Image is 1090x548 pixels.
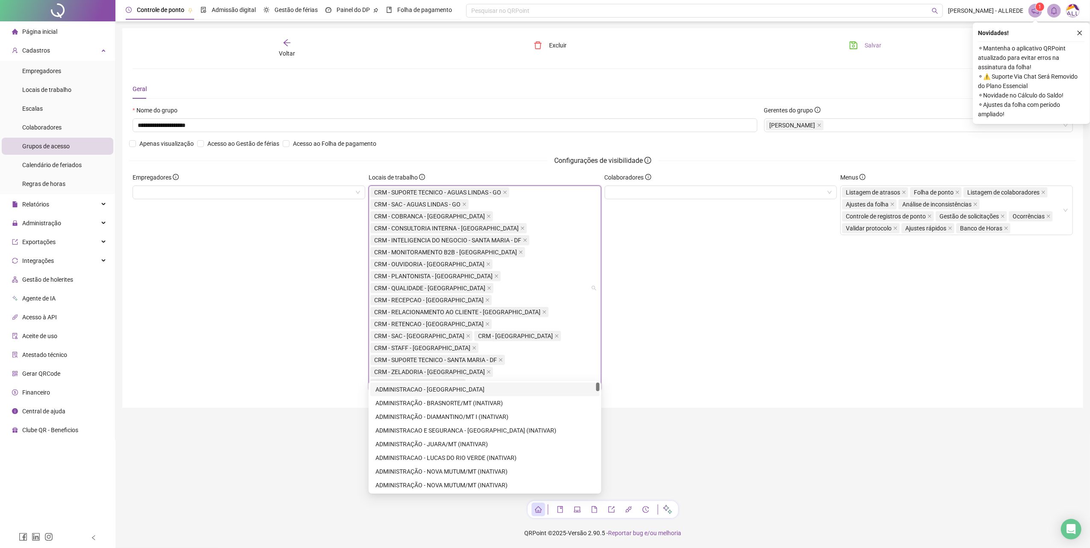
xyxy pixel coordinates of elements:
[1061,519,1081,539] div: Open Intercom Messenger
[462,202,467,206] span: close
[375,426,594,435] div: ADMINISTRACAO E SEGURANCA - [GEOGRAPHIC_DATA] (INATIVAR)
[201,7,207,13] span: file-done
[22,333,57,339] span: Aceite de uso
[1046,214,1051,218] span: close
[275,6,318,13] span: Gestão de férias
[375,467,594,476] div: ADMINISTRAÇÃO - NOVA MUTUM/MT (INATIVAR)
[815,107,821,113] span: info-circle
[12,239,18,245] span: export
[487,286,491,290] span: close
[843,38,888,52] button: Salvar
[487,214,491,218] span: close
[126,7,132,13] span: clock-circle
[485,298,490,302] span: close
[22,86,71,93] span: Locais de trabalho
[173,174,179,180] span: info-circle
[22,201,49,208] span: Relatórios
[22,276,73,283] span: Gestão de holerites
[932,8,938,14] span: search
[12,220,18,226] span: lock
[386,7,392,13] span: book
[375,385,594,394] div: ADMINISTRACAO - [GEOGRAPHIC_DATA]
[370,424,600,437] div: ADMINISTRACAO E SEGURANCA - NOVA MUTUM (INATIVAR)
[12,408,18,414] span: info-circle
[846,201,889,208] span: Ajustes da folha
[325,7,331,13] span: dashboard
[840,173,866,182] span: Menus
[22,47,50,54] span: Cadastros
[22,180,65,187] span: Regras de horas
[555,334,559,338] span: close
[204,139,283,148] span: Acesso ao Gestão de férias
[370,199,469,209] span: CRM - SAC - AGUAS LINDAS - GO
[645,174,651,180] span: info-circle
[519,250,523,254] span: close
[893,226,898,230] span: close
[534,41,542,50] span: delete
[1001,214,1005,218] span: close
[44,533,53,541] span: instagram
[374,188,501,197] span: CRM - SUPORTE TECNICO - AGUAS LINDAS - GO
[860,174,866,180] span: info-circle
[370,211,493,221] span: CRM - COBRANCA - SANTA MARIA - DF
[22,295,56,302] span: Agente de IA
[133,84,147,94] div: Geral
[22,239,56,245] span: Exportações
[22,351,67,358] span: Atestado técnico
[374,319,484,329] span: CRM - RETENCAO - [GEOGRAPHIC_DATA]
[608,530,681,536] span: Reportar bug e/ou melhoria
[527,38,573,52] button: Excluir
[370,396,600,410] div: ADMINISTRAÇÃO - BRASNORTE/MT (INATIVAR)
[370,383,600,396] div: ADMINISTRACAO - ARENAPOLIS
[370,259,493,269] span: CRM - OUVIDORIA - SANTA MARIA - DF
[948,226,952,230] span: close
[397,6,452,13] span: Folha de pagamento
[12,389,18,395] span: dollar
[370,478,600,492] div: ADMINISTRAÇÃO - NOVA MUTUM/MT (INATIVAR)
[136,139,197,148] span: Apenas visualização
[472,346,476,350] span: close
[370,271,501,281] span: CRM - PLANTONISTA - SANTA MARIA - DF
[91,535,97,541] span: left
[370,355,505,365] span: CRM - SUPORTE TECNICO - SANTA MARIA - DF
[12,277,18,283] span: apartment
[370,283,493,293] span: CRM - QUALIDADE - SANTA MARIA - DF
[557,506,564,513] span: book
[12,427,18,433] span: gift
[370,343,479,353] span: CRM - STAFF - SANTA MARIA - DF
[12,371,18,377] span: qrcode
[865,41,881,50] span: Salvar
[12,352,18,358] span: solution
[978,91,1085,100] span: ⚬ Novidade no Cálculo do Saldo!
[905,225,946,232] span: Ajustes rápidos
[955,190,960,194] span: close
[928,214,932,218] span: close
[374,200,461,209] span: CRM - SAC - AGUAS LINDAS - GO
[22,408,65,415] span: Central de ajuda
[374,247,517,257] span: CRM - MONITORAMENTO B2B - [GEOGRAPHIC_DATA]
[591,506,598,513] span: file
[22,389,50,396] span: Financeiro
[902,201,972,208] span: Análise de inconsistências
[374,224,519,233] span: CRM - CONSULTORIA INTERNA - [GEOGRAPHIC_DATA]
[1013,213,1045,220] span: Ocorrências
[1077,30,1083,36] span: close
[642,506,649,513] span: history
[373,8,378,13] span: pushpin
[1036,3,1044,11] sup: 1
[914,189,954,196] span: Folha de ponto
[1041,190,1046,194] span: close
[370,367,493,377] span: CRM - ZELADORIA - SANTA MARIA - DF
[574,506,581,513] span: laptop
[374,355,497,365] span: CRM - SUPORTE TECNICO - SANTA MARIA - DF
[370,247,525,257] span: CRM - MONITORAMENTO B2B - SANTA MARIA - DF
[263,7,269,13] span: sun
[890,202,895,206] span: close
[369,173,425,182] span: Locais de trabalho
[375,480,594,490] div: ADMINISTRAÇÃO - NOVA MUTUM/MT (INATIVAR)
[939,213,999,220] span: Gestão de solicitações
[279,50,295,57] span: Voltar
[1050,7,1058,15] span: bell
[948,6,1023,15] span: [PERSON_NAME] - ALLREDE
[494,274,499,278] span: close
